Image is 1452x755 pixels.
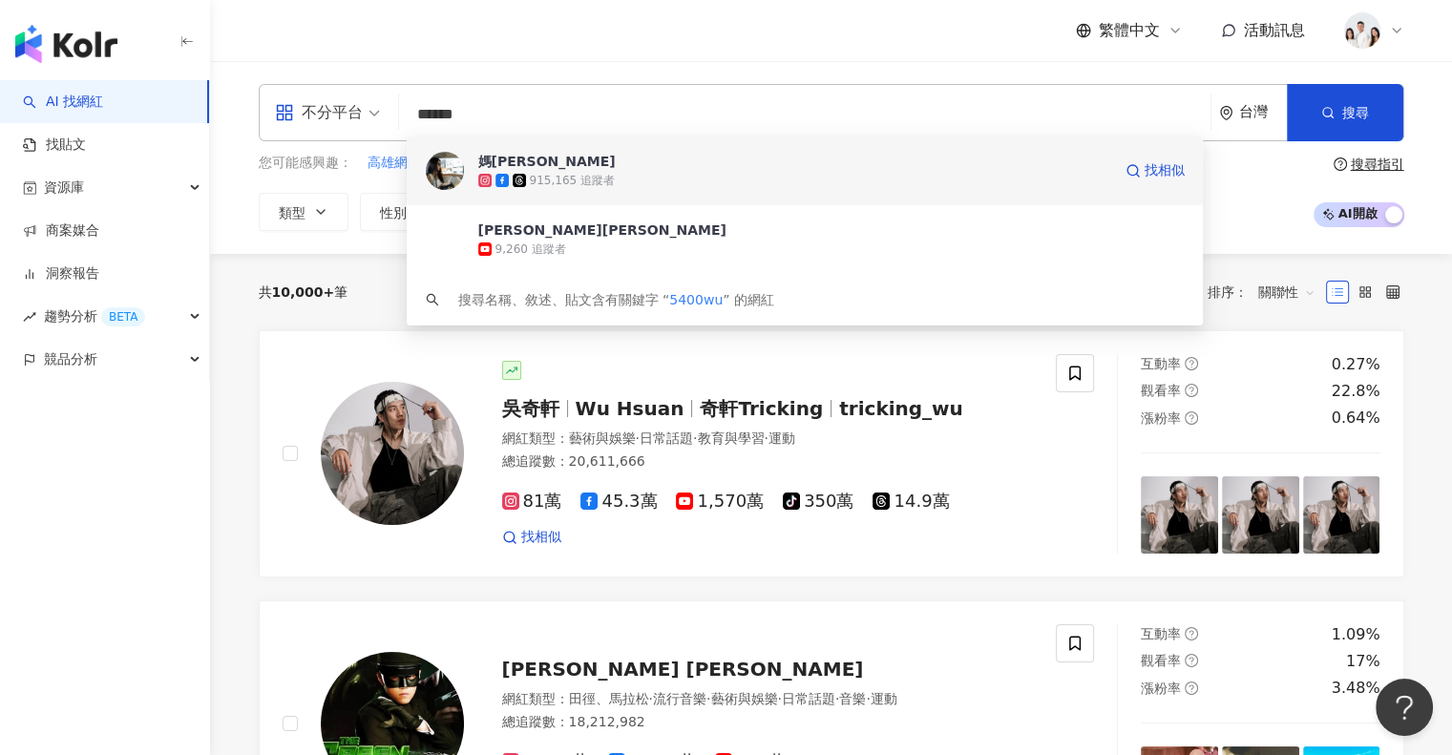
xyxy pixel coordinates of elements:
span: · [649,691,653,706]
span: · [866,691,870,706]
span: 漲粉率 [1141,410,1181,426]
span: 競品分析 [44,338,97,381]
span: 運動 [768,430,795,446]
span: tricking_wu [839,397,963,420]
span: 資源庫 [44,166,84,209]
div: 915,165 追蹤者 [530,173,615,189]
span: 音樂 [839,691,866,706]
div: 媽[PERSON_NAME] [478,152,616,171]
span: 運動 [871,691,897,706]
img: KOL Avatar [426,152,464,190]
div: 搜尋指引 [1351,157,1404,172]
span: 10,000+ [272,284,335,300]
span: · [764,430,768,446]
button: 搜尋 [1287,84,1403,141]
div: 搜尋名稱、敘述、貼文含有關鍵字 “ ” 的網紅 [458,289,774,310]
span: question-circle [1185,411,1198,425]
span: appstore [275,103,294,122]
div: [PERSON_NAME][PERSON_NAME] [478,220,726,240]
span: question-circle [1185,627,1198,640]
div: 1.09% [1332,624,1380,645]
span: 45.3萬 [580,492,657,512]
span: 繁體中文 [1099,20,1160,41]
span: 350萬 [783,492,853,512]
div: 0.64% [1332,408,1380,429]
a: 找貼文 [23,136,86,155]
span: 藝術與娛樂 [710,691,777,706]
span: environment [1219,106,1233,120]
span: 吳奇軒 [502,397,559,420]
a: KOL Avatar吳奇軒Wu Hsuan奇軒Trickingtricking_wu網紅類型：藝術與娛樂·日常話題·教育與學習·運動總追蹤數：20,611,66681萬45.3萬1,570萬35... [259,330,1404,577]
div: 3.48% [1332,678,1380,699]
span: 性別 [380,205,407,220]
button: 性別 [360,193,450,231]
span: 活動訊息 [1244,21,1305,39]
img: 20231221_NR_1399_Small.jpg [1344,12,1380,49]
img: post-image [1303,476,1380,554]
span: 教育與學習 [697,430,764,446]
span: · [777,691,781,706]
button: 高雄網美店 [367,153,435,174]
img: post-image [1222,476,1299,554]
span: 搜尋 [1342,105,1369,120]
a: searchAI 找網紅 [23,93,103,112]
span: Wu Hsuan [576,397,684,420]
span: 互動率 [1141,356,1181,371]
div: 網紅類型 ： [502,690,1034,709]
div: 17% [1346,651,1380,672]
a: 商案媒合 [23,221,99,241]
img: KOL Avatar [426,220,464,259]
span: 1,570萬 [676,492,764,512]
span: 找相似 [1145,161,1185,180]
a: 找相似 [502,528,561,547]
span: question-circle [1185,682,1198,695]
div: 台灣 [1239,104,1287,120]
div: 不分平台 [275,97,363,128]
span: · [636,430,640,446]
button: 類型 [259,193,348,231]
span: question-circle [1185,357,1198,370]
span: 趨勢分析 [44,295,145,338]
div: 0.27% [1332,354,1380,375]
span: 日常話題 [640,430,693,446]
span: 奇軒Tricking [700,397,823,420]
a: 找相似 [1126,152,1185,190]
span: question-circle [1185,384,1198,397]
span: 您可能感興趣： [259,154,352,173]
span: question-circle [1334,157,1347,171]
span: 觀看率 [1141,383,1181,398]
span: 類型 [279,205,305,220]
span: · [693,430,697,446]
span: 81萬 [502,492,562,512]
img: post-image [1141,476,1218,554]
img: logo [15,25,117,63]
a: 洞察報告 [23,264,99,283]
span: · [835,691,839,706]
span: 找相似 [521,528,561,547]
span: 互動率 [1141,626,1181,641]
span: 14.9萬 [873,492,949,512]
span: 藝術與娛樂 [569,430,636,446]
span: search [426,293,439,306]
img: KOL Avatar [321,382,464,525]
span: [PERSON_NAME] [PERSON_NAME] [502,658,864,681]
span: 5400wu [669,292,723,307]
span: 觀看率 [1141,653,1181,668]
span: 關聯性 [1258,277,1315,307]
div: 共 筆 [259,284,348,300]
iframe: Help Scout Beacon - Open [1376,679,1433,736]
div: 排序： [1208,277,1326,307]
div: 總追蹤數 ： 18,212,982 [502,713,1034,732]
span: 高雄網美店 [368,154,434,173]
div: BETA [101,307,145,326]
div: 22.8% [1332,381,1380,402]
span: · [706,691,710,706]
span: 漲粉率 [1141,681,1181,696]
span: 流行音樂 [653,691,706,706]
span: 田徑、馬拉松 [569,691,649,706]
span: question-circle [1185,654,1198,667]
div: 9,260 追蹤者 [495,241,566,258]
span: rise [23,310,36,324]
div: 網紅類型 ： [502,430,1034,449]
span: 日常話題 [782,691,835,706]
